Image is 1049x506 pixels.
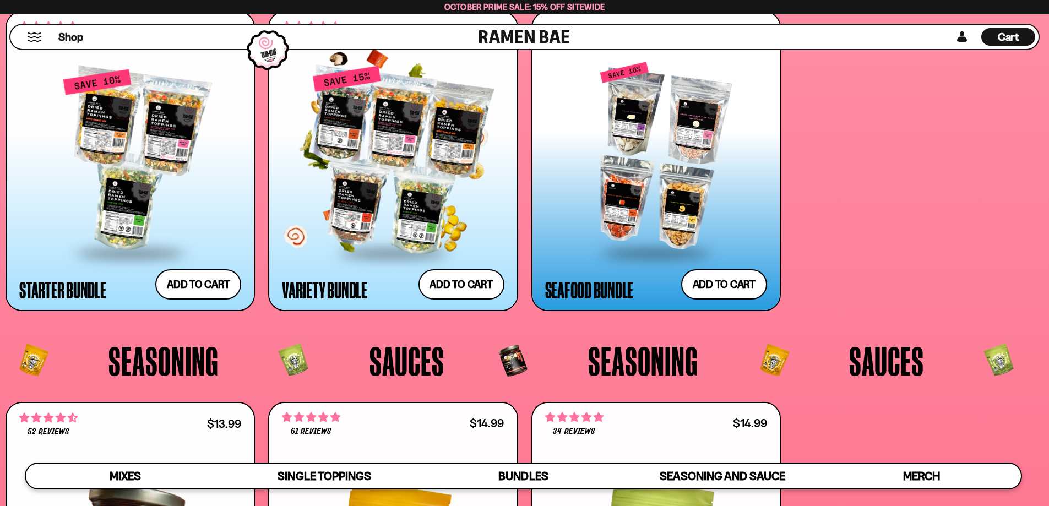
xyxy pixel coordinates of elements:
[282,280,367,300] div: Variety Bundle
[849,340,924,381] span: Sauces
[418,269,504,300] button: Add to cart
[733,418,767,428] div: $14.99
[27,32,42,42] button: Mobile Menu Trigger
[545,280,634,300] div: Seafood Bundle
[498,469,548,483] span: Bundles
[58,30,83,45] span: Shop
[681,269,767,300] button: Add to cart
[26,464,225,488] a: Mixes
[424,464,623,488] a: Bundles
[28,428,69,437] span: 52 reviews
[225,464,423,488] a: Single Toppings
[998,30,1019,43] span: Cart
[470,418,504,428] div: $14.99
[268,11,518,312] a: 4.63 stars 6356 reviews $114.99 Variety Bundle Add to cart
[58,28,83,46] a: Shop
[444,2,605,12] span: October Prime Sale: 15% off Sitewide
[19,411,78,425] span: 4.71 stars
[660,469,785,483] span: Seasoning and Sauce
[903,469,940,483] span: Merch
[278,469,371,483] span: Single Toppings
[981,25,1035,49] div: Cart
[19,280,106,300] div: Starter Bundle
[207,418,241,429] div: $13.99
[291,427,331,436] span: 61 reviews
[588,340,698,381] span: Seasoning
[155,269,241,300] button: Add to cart
[623,464,822,488] a: Seasoning and Sauce
[822,464,1021,488] a: Merch
[110,469,141,483] span: Mixes
[282,410,340,425] span: 4.84 stars
[531,11,781,312] a: $43.16 Seafood Bundle Add to cart
[6,11,255,312] a: 4.71 stars 4845 reviews $69.99 Starter Bundle Add to cart
[553,427,595,436] span: 34 reviews
[108,340,219,381] span: Seasoning
[369,340,444,381] span: Sauces
[545,410,604,425] span: 5.00 stars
